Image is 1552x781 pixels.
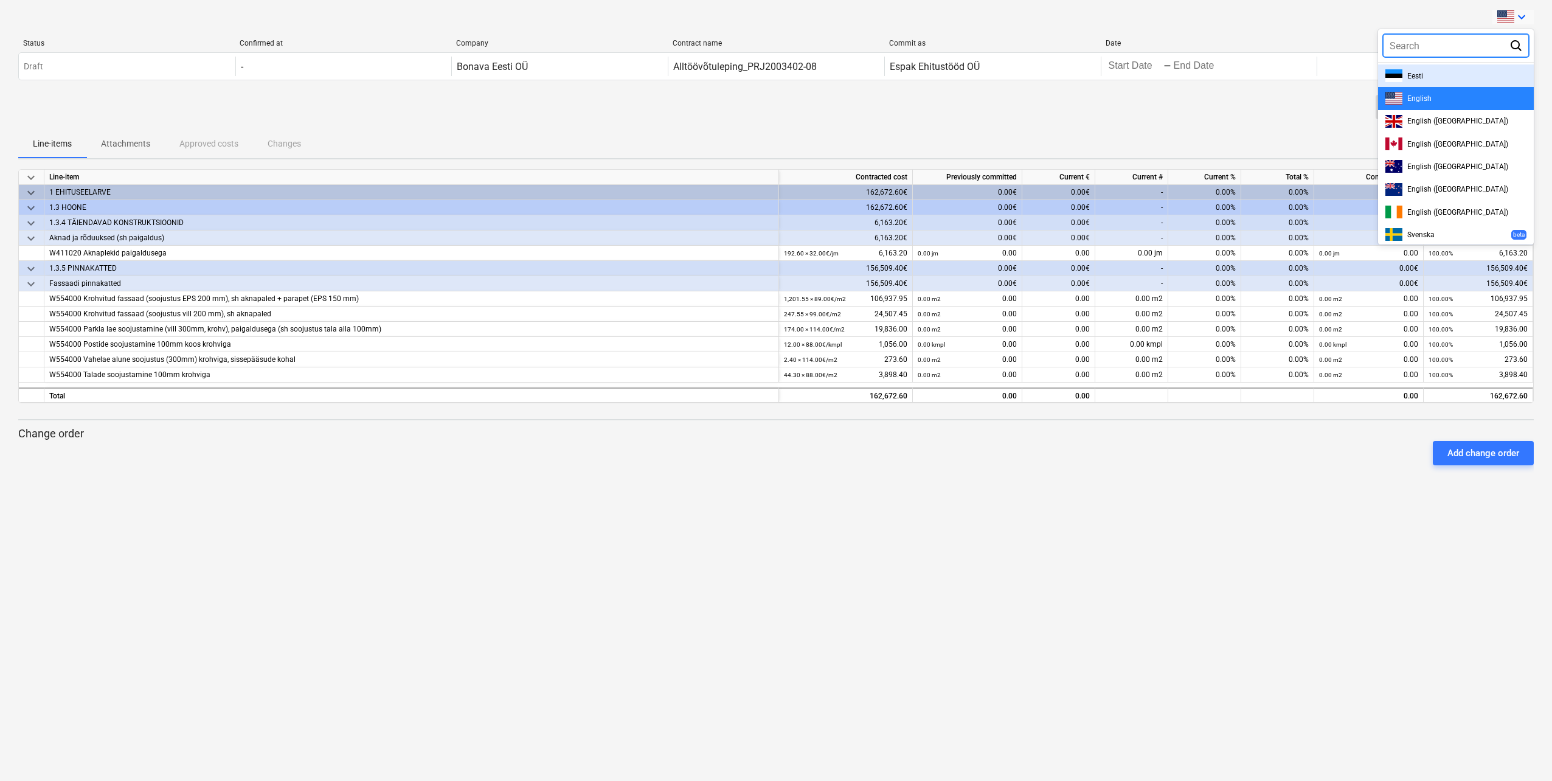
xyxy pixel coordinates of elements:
[1407,231,1435,239] span: Svenska
[1513,231,1525,238] p: beta
[1407,72,1423,80] span: Eesti
[1407,185,1508,193] span: English ([GEOGRAPHIC_DATA])
[1407,94,1432,103] span: English
[1407,162,1508,171] span: English ([GEOGRAPHIC_DATA])
[1407,140,1508,148] span: English ([GEOGRAPHIC_DATA])
[1407,208,1508,217] span: English ([GEOGRAPHIC_DATA])
[1407,117,1508,125] span: English ([GEOGRAPHIC_DATA])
